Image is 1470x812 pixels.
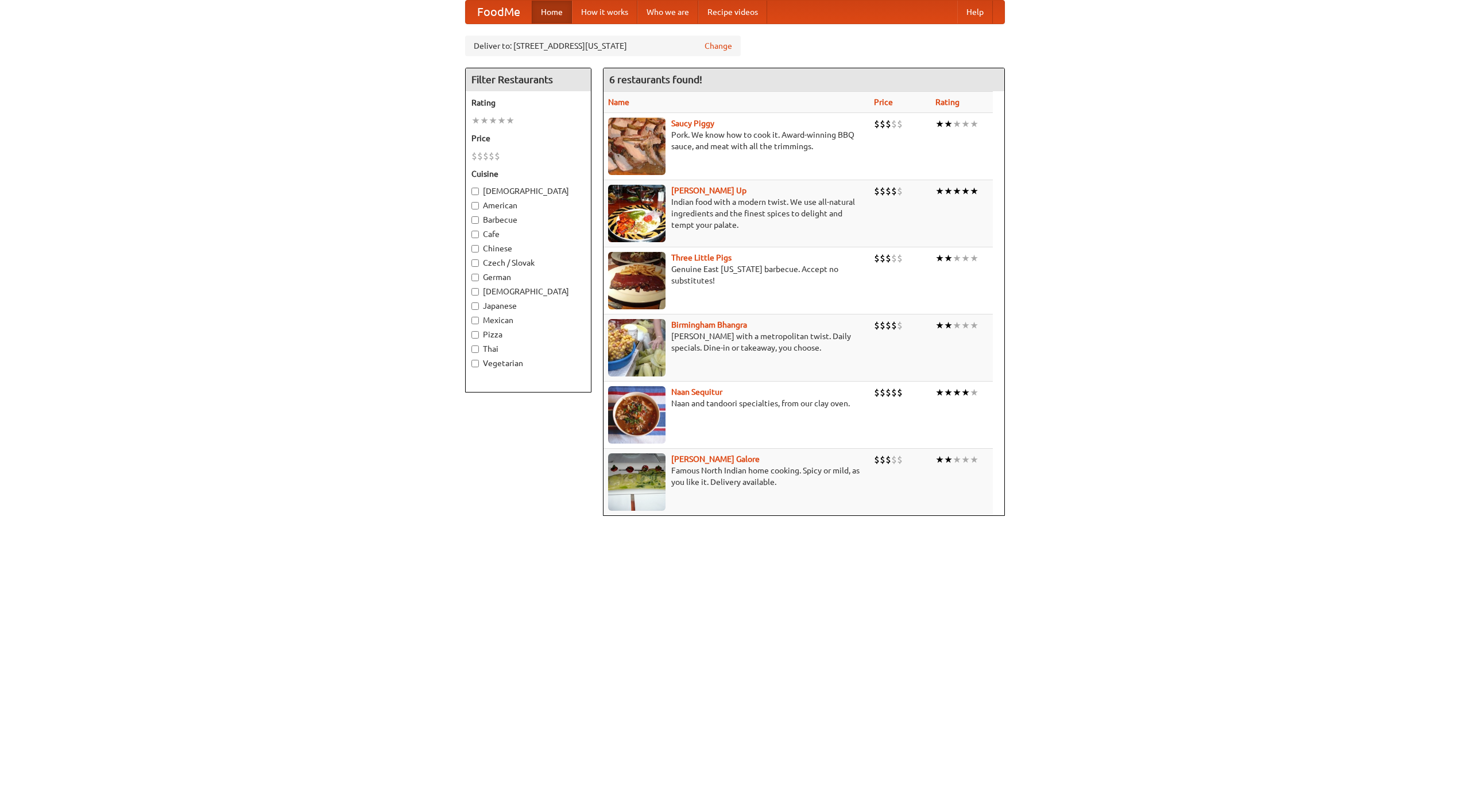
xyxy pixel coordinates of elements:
[471,259,479,267] input: Czech / Slovak
[480,114,489,127] li: ★
[953,453,961,466] li: ★
[885,453,891,466] li: $
[891,386,897,399] li: $
[953,252,961,265] li: ★
[874,386,880,399] li: $
[465,36,741,56] div: Deliver to: [STREET_ADDRESS][US_STATE]
[891,252,897,265] li: $
[897,319,903,332] li: $
[471,274,479,281] input: German
[489,150,494,162] li: $
[608,118,666,175] img: saucy.jpg
[885,319,891,332] li: $
[953,185,961,197] li: ★
[944,319,953,332] li: ★
[944,386,953,399] li: ★
[471,133,585,144] h5: Price
[957,1,993,24] a: Help
[532,1,572,24] a: Home
[944,252,953,265] li: ★
[944,118,953,130] li: ★
[671,387,722,397] a: Naan Sequitur
[471,360,479,367] input: Vegetarian
[477,150,483,162] li: $
[471,288,479,296] input: [DEMOGRAPHIC_DATA]
[471,231,479,238] input: Cafe
[935,185,944,197] li: ★
[961,118,970,130] li: ★
[897,252,903,265] li: $
[897,453,903,466] li: $
[497,114,506,127] li: ★
[609,74,702,85] ng-pluralize: 6 restaurants found!
[608,465,865,488] p: Famous North Indian home cooking. Spicy or mild, as you like it. Delivery available.
[874,185,880,197] li: $
[953,319,961,332] li: ★
[471,331,479,339] input: Pizza
[471,345,479,353] input: Thai
[608,252,666,309] img: littlepigs.jpg
[880,453,885,466] li: $
[471,243,585,254] label: Chinese
[471,114,480,127] li: ★
[970,118,978,130] li: ★
[471,228,585,240] label: Cafe
[935,319,944,332] li: ★
[953,118,961,130] li: ★
[698,1,767,24] a: Recipe videos
[671,253,732,262] b: Three Little Pigs
[466,1,532,24] a: FoodMe
[970,386,978,399] li: ★
[961,453,970,466] li: ★
[471,302,479,310] input: Japanese
[885,386,891,399] li: $
[874,118,880,130] li: $
[935,453,944,466] li: ★
[471,358,585,369] label: Vegetarian
[935,118,944,130] li: ★
[885,185,891,197] li: $
[880,252,885,265] li: $
[961,252,970,265] li: ★
[671,186,746,195] a: [PERSON_NAME] Up
[935,252,944,265] li: ★
[880,118,885,130] li: $
[471,150,477,162] li: $
[970,453,978,466] li: ★
[506,114,514,127] li: ★
[471,216,479,224] input: Barbecue
[483,150,489,162] li: $
[874,453,880,466] li: $
[970,252,978,265] li: ★
[935,386,944,399] li: ★
[874,319,880,332] li: $
[970,185,978,197] li: ★
[572,1,637,24] a: How it works
[608,331,865,353] p: [PERSON_NAME] with a metropolitan twist. Daily specials. Dine-in or takeaway, you choose.
[880,185,885,197] li: $
[608,398,865,409] p: Naan and tandoori specialties, from our clay oven.
[471,214,585,226] label: Barbecue
[880,386,885,399] li: $
[471,314,585,326] label: Mexican
[671,119,714,128] b: Saucy Piggy
[671,320,747,329] a: Birmingham Bhangra
[961,319,970,332] li: ★
[944,185,953,197] li: ★
[471,300,585,312] label: Japanese
[608,319,666,376] img: bhangra.jpg
[489,114,497,127] li: ★
[608,129,865,152] p: Pork. We know how to cook it. Award-winning BBQ sauce, and meat with all the trimmings.
[471,202,479,209] input: American
[608,453,666,511] img: currygalore.jpg
[885,118,891,130] li: $
[671,454,760,464] a: [PERSON_NAME] Galore
[608,263,865,286] p: Genuine East [US_STATE] barbecue. Accept no substitutes!
[471,343,585,355] label: Thai
[880,319,885,332] li: $
[471,257,585,269] label: Czech / Slovak
[471,185,585,197] label: [DEMOGRAPHIC_DATA]
[891,453,897,466] li: $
